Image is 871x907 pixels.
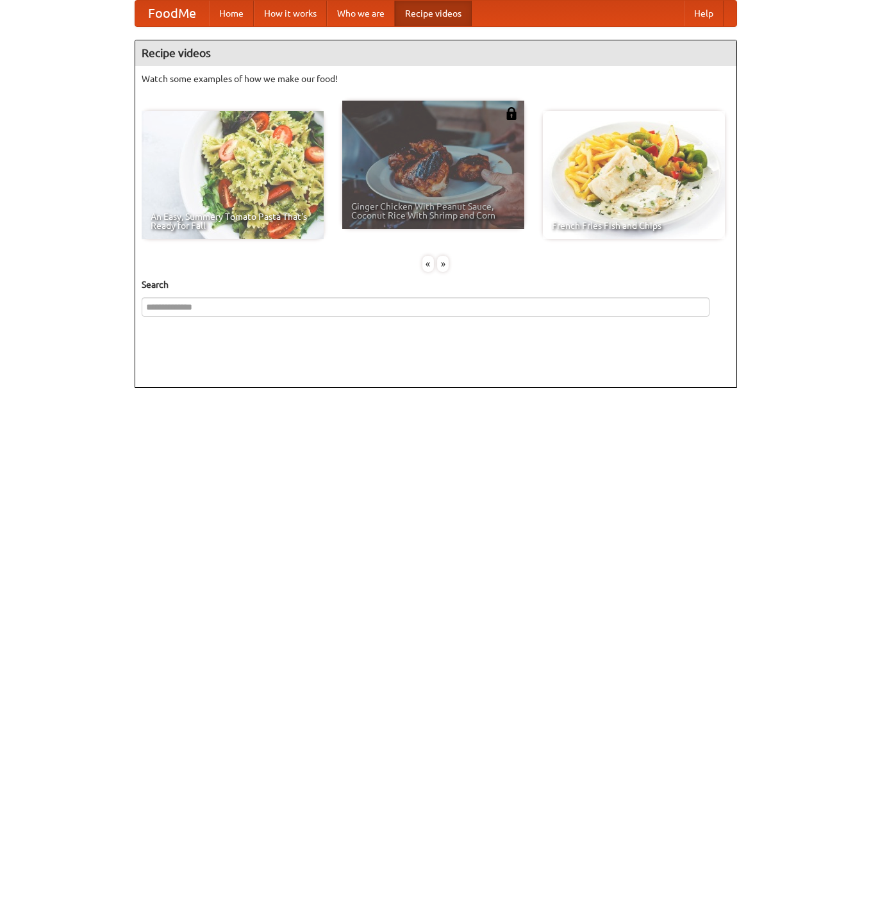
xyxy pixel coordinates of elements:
img: 483408.png [505,107,518,120]
a: French Fries Fish and Chips [543,111,725,239]
a: An Easy, Summery Tomato Pasta That's Ready for Fall [142,111,324,239]
a: Who we are [327,1,395,26]
h4: Recipe videos [135,40,736,66]
a: Help [684,1,724,26]
a: Recipe videos [395,1,472,26]
div: » [437,256,449,272]
a: How it works [254,1,327,26]
div: « [422,256,434,272]
a: FoodMe [135,1,209,26]
span: French Fries Fish and Chips [552,221,716,230]
p: Watch some examples of how we make our food! [142,72,730,85]
h5: Search [142,278,730,291]
span: An Easy, Summery Tomato Pasta That's Ready for Fall [151,212,315,230]
a: Home [209,1,254,26]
